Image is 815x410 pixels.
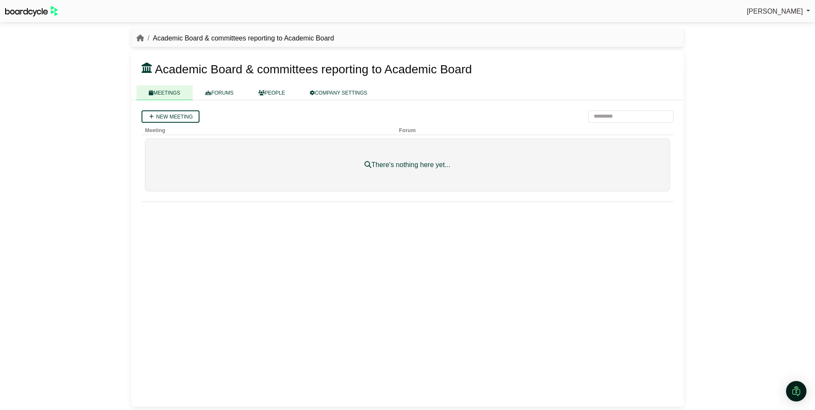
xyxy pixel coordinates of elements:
nav: breadcrumb [136,33,334,44]
div: There's nothing here yet... [166,159,649,170]
th: Meeting [142,123,396,135]
img: BoardcycleBlackGreen-aaafeed430059cb809a45853b8cf6d952af9d84e6e89e1f1685b34bfd5cb7d64.svg [5,6,58,17]
a: PEOPLE [246,85,298,100]
a: FORUMS [193,85,246,100]
span: Academic Board & committees reporting to Academic Board [155,63,472,76]
a: New meeting [142,110,199,123]
li: Academic Board & committees reporting to Academic Board [144,33,334,44]
div: Open Intercom Messenger [786,381,806,401]
a: [PERSON_NAME] [747,6,810,17]
span: [PERSON_NAME] [747,8,803,15]
a: COMPANY SETTINGS [298,85,380,100]
th: Forum [396,123,609,135]
a: MEETINGS [136,85,193,100]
